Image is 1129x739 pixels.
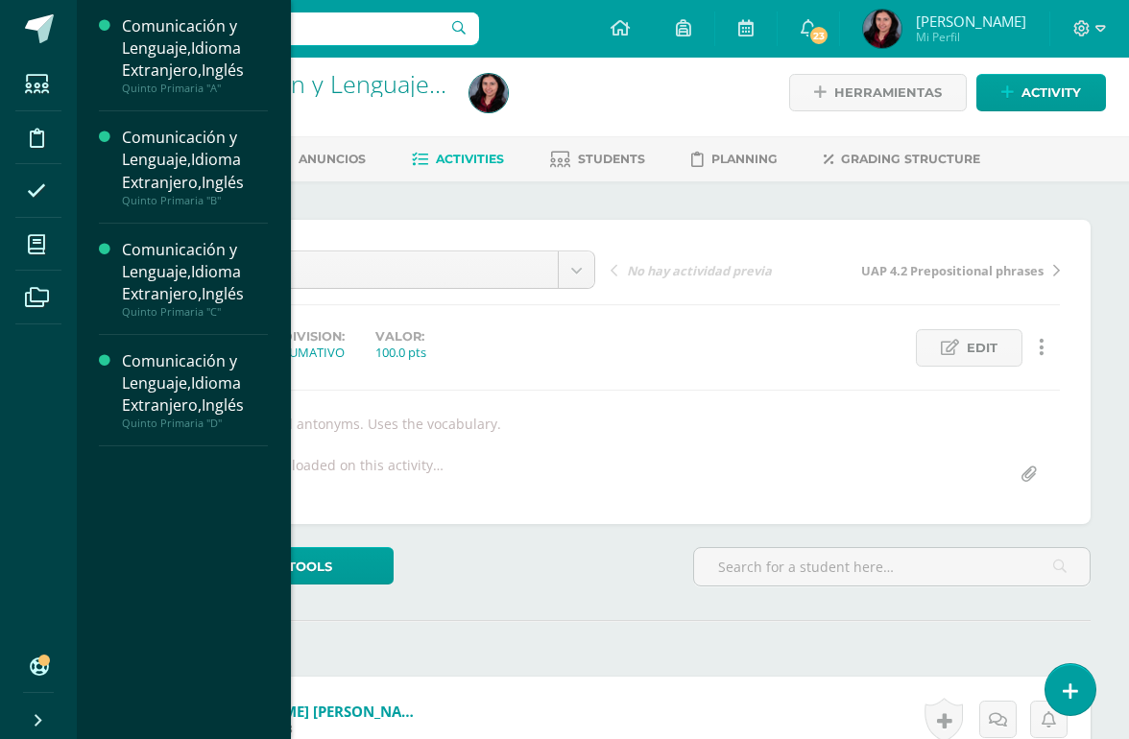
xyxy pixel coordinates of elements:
span: Anuncios [299,152,366,166]
a: Students [550,144,645,175]
span: UAP 4.2 Assessment [161,251,543,288]
span: Mi Perfil [916,29,1026,45]
a: Grading structure [824,144,980,175]
span: 23 [808,25,829,46]
div: Quinto Primaria "B" [122,194,268,207]
span: [PERSON_NAME] [916,12,1026,31]
div: Quinto Primaria "D" [122,417,268,430]
span: Grading structure [841,152,980,166]
div: Comunicación y Lenguaje,Idioma Extranjero,Inglés [122,15,268,82]
a: Comunicación y Lenguaje,Idioma Extranjero,InglésQuinto Primaria "D" [122,350,268,430]
a: Anuncios [273,144,366,175]
a: [PERSON_NAME] [PERSON_NAME] [195,702,425,721]
a: Planning [691,144,778,175]
div: Quinto Primaria "A" [122,82,268,95]
a: Comunicación y Lenguaje,Idioma Extranjero,InglésQuinto Primaria "B" [122,127,268,206]
input: Search for a student here… [694,548,1090,585]
a: UAP 4.2 Assessment [147,251,594,288]
div: SUMATIVO [282,344,345,361]
div: Quinto Primaria "C" [122,305,268,319]
span: Herramientas [834,75,942,110]
div: Comunicación y Lenguaje,Idioma Extranjero,Inglés [122,350,268,417]
span: Student 20190003 [195,721,425,737]
span: Edit [967,330,997,366]
label: Valor: [375,329,426,344]
span: UAP 4.2 Prepositional phrases [861,262,1044,279]
a: Activities [412,144,504,175]
a: Comunicación y Lenguaje,Idioma Extranjero,InglésQuinto Primaria "C" [122,239,268,319]
span: No hay actividad previa [627,262,772,279]
span: Planning [711,152,778,166]
a: Herramientas [789,74,967,111]
a: Comunicación y Lenguaje,Idioma Extranjero,Inglés [150,67,696,100]
img: 3ca3240c18fc7997023838208257dec4.png [863,10,901,48]
div: 100.0 pts [375,344,426,361]
a: Activity [976,74,1106,111]
a: Comunicación y Lenguaje,Idioma Extranjero,InglésQuinto Primaria "A" [122,15,268,95]
span: Activities [436,152,504,166]
span: Students [578,152,645,166]
a: UAP 4.2 Prepositional phrases [835,260,1060,279]
span: Activity [1021,75,1081,110]
img: 3ca3240c18fc7997023838208257dec4.png [469,74,508,112]
div: Quinto Primaria 'C' [150,97,446,115]
label: Division: [282,329,345,344]
div: Comunicación y Lenguaje,Idioma Extranjero,Inglés [122,127,268,193]
div: Comunicación y Lenguaje,Idioma Extranjero,Inglés [122,239,268,305]
div: There are no files uploaded on this activity… [158,456,444,493]
h1: Comunicación y Lenguaje,Idioma Extranjero,Inglés [150,70,446,97]
div: Identify Synonyms and antonyms. Uses the vocabulary. [138,415,1068,433]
